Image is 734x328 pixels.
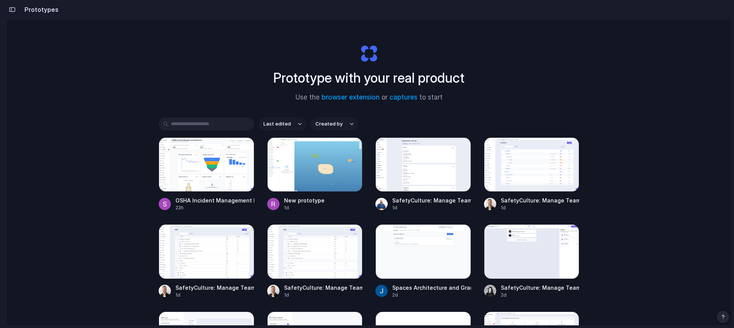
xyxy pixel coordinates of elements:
div: 1d [392,204,471,211]
span: Use the or to start [296,93,443,103]
button: Last edited [259,117,306,131]
a: SafetyCulture: Manage Teams and Inspection Data | SafetyCultureSafetyCulture: Manage Teams and In... [375,137,471,211]
a: Spaces Architecture and Granular Control SystemSpaces Architecture and Granular Control System2d [375,224,471,298]
h2: Prototypes [21,5,58,14]
div: OSHA Incident Management Dashboard [175,196,254,204]
div: Spaces Architecture and Granular Control System [392,284,471,292]
div: 1d [175,292,254,299]
div: 2d [392,292,471,299]
a: SafetyCulture: Manage Teams and Inspection Data | SafetyCultureSafetyCulture: Manage Teams and In... [484,137,580,211]
div: SafetyCulture: Manage Teams and Inspection Data | SafetyCulture [501,196,580,204]
div: SafetyCulture: Manage Teams and Inspection Data | SafetyCulture [284,284,363,292]
a: OSHA Incident Management DashboardOSHA Incident Management Dashboard23h [159,137,254,211]
a: SafetyCulture: Manage Teams and Inspection Data | SafetyCultureSafetyCulture: Manage Teams and In... [159,224,254,298]
div: 1d [284,204,325,211]
a: SafetyCulture: Manage Teams and Inspection DataSafetyCulture: Manage Teams and Inspection Data2d [484,224,580,298]
div: 2d [501,292,580,299]
div: SafetyCulture: Manage Teams and Inspection Data [501,284,580,292]
div: SafetyCulture: Manage Teams and Inspection Data | SafetyCulture [392,196,471,204]
a: captures [390,93,417,101]
span: Created by [315,120,343,128]
div: 1d [284,292,363,299]
div: 23h [175,204,254,211]
div: New prototype [284,196,325,204]
a: browser extension [322,93,380,101]
a: New prototypeNew prototype1d [267,137,363,211]
button: Created by [311,117,358,131]
span: Last edited [263,120,291,128]
div: SafetyCulture: Manage Teams and Inspection Data | SafetyCulture [175,284,254,292]
a: SafetyCulture: Manage Teams and Inspection Data | SafetyCultureSafetyCulture: Manage Teams and In... [267,224,363,298]
h1: Prototype with your real product [273,68,464,88]
div: 1d [501,204,580,211]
